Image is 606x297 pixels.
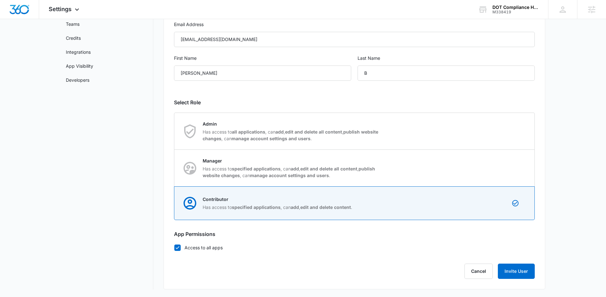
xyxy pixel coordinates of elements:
[250,173,329,178] strong: manage account settings and users
[358,55,535,62] label: Last Name
[66,21,80,27] a: Teams
[232,204,281,210] strong: specified applications
[174,99,535,106] h2: Select Role
[291,166,299,171] strong: add
[66,35,81,41] a: Credits
[232,129,265,135] strong: all applications
[174,55,351,62] label: First Name
[66,77,89,83] a: Developers
[203,204,352,211] p: Has access to , can , .
[492,5,539,10] div: account name
[300,204,351,210] strong: edit and delete content
[66,49,91,55] a: Integrations
[492,10,539,14] div: account id
[174,21,535,28] label: Email Address
[291,204,299,210] strong: add
[285,129,342,135] strong: edit and delete all content
[49,6,72,12] span: Settings
[300,166,357,171] strong: edit and delete all content
[464,264,493,279] button: Cancel
[174,244,535,251] label: Access to all apps
[174,230,535,238] h2: App Permissions
[498,264,535,279] button: Invite User
[203,157,381,164] p: Manager
[275,129,284,135] strong: add
[203,165,381,179] p: Has access to , can , , , can .
[203,196,352,203] p: Contributor
[232,136,310,141] strong: manage account settings and users
[232,166,281,171] strong: specified applications
[66,63,93,69] a: App Visibility
[203,128,381,142] p: Has access to , can , , , can .
[203,121,381,127] p: Admin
